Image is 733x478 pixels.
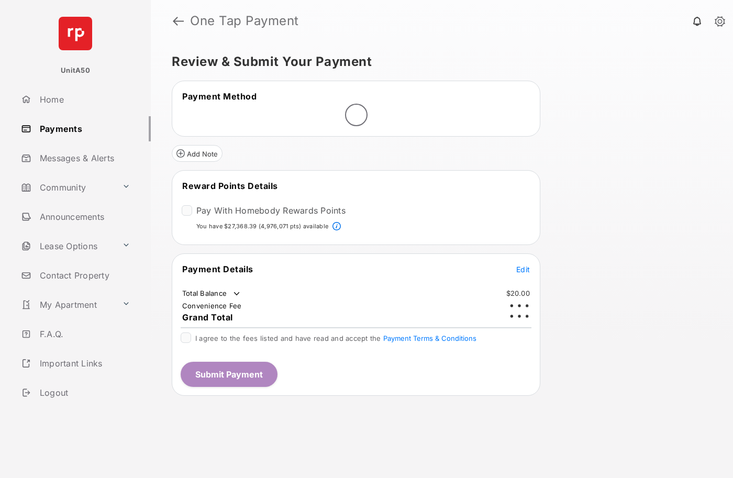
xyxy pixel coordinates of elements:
[61,65,90,76] p: UnitA50
[383,334,476,342] button: I agree to the fees listed and have read and accept the
[17,146,151,171] a: Messages & Alerts
[182,288,242,299] td: Total Balance
[17,321,151,347] a: F.A.Q.
[181,362,277,387] button: Submit Payment
[182,181,278,191] span: Reward Points Details
[17,292,118,317] a: My Apartment
[196,205,346,216] label: Pay With Homebody Rewards Points
[17,380,151,405] a: Logout
[172,145,223,162] button: Add Note
[182,312,233,323] span: Grand Total
[17,116,151,141] a: Payments
[195,334,476,342] span: I agree to the fees listed and have read and accept the
[17,87,151,112] a: Home
[59,17,92,50] img: svg+xml;base64,PHN2ZyB4bWxucz0iaHR0cDovL3d3dy53My5vcmcvMjAwMC9zdmciIHdpZHRoPSI2NCIgaGVpZ2h0PSI2NC...
[17,234,118,259] a: Lease Options
[190,15,299,27] strong: One Tap Payment
[17,204,151,229] a: Announcements
[17,351,135,376] a: Important Links
[17,175,118,200] a: Community
[516,264,530,274] button: Edit
[17,263,151,288] a: Contact Property
[182,91,257,102] span: Payment Method
[506,288,531,298] td: $20.00
[182,301,242,310] td: Convenience Fee
[182,264,253,274] span: Payment Details
[196,222,328,231] p: You have $27,368.39 (4,976,071 pts) available
[516,265,530,274] span: Edit
[172,55,704,68] h5: Review & Submit Your Payment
